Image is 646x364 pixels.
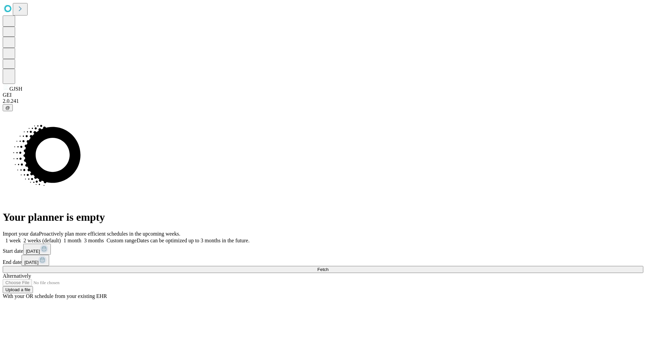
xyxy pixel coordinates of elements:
span: Dates can be optimized up to 3 months in the future. [137,238,249,243]
button: Upload a file [3,286,33,293]
span: Import your data [3,231,39,237]
span: 2 weeks (default) [24,238,61,243]
span: [DATE] [24,260,38,265]
div: Start date [3,244,643,255]
span: 1 month [64,238,81,243]
span: With your OR schedule from your existing EHR [3,293,107,299]
span: Fetch [317,267,328,272]
span: @ [5,105,10,110]
span: Proactively plan more efficient schedules in the upcoming weeks. [39,231,180,237]
span: GJSH [9,86,22,92]
span: Custom range [107,238,137,243]
button: [DATE] [23,244,51,255]
button: Fetch [3,266,643,273]
span: Alternatively [3,273,31,279]
div: GEI [3,92,643,98]
h1: Your planner is empty [3,211,643,223]
span: 3 months [84,238,104,243]
div: End date [3,255,643,266]
button: @ [3,104,13,111]
span: [DATE] [26,249,40,254]
button: [DATE] [22,255,49,266]
span: 1 week [5,238,21,243]
div: 2.0.241 [3,98,643,104]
